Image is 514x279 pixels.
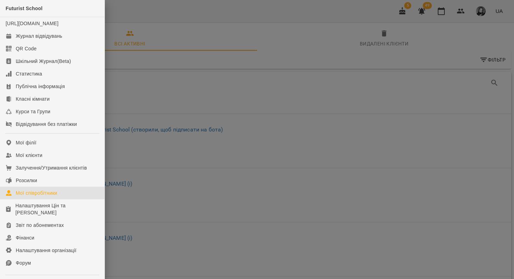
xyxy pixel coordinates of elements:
div: Публічна інформація [16,83,65,90]
div: Шкільний Журнал(Beta) [16,58,71,65]
div: Налаштування організації [16,247,77,254]
div: Мої співробітники [16,189,57,196]
div: Залучення/Утримання клієнтів [16,164,87,171]
div: Відвідування без платіжки [16,121,77,128]
div: Розсилки [16,177,37,184]
div: Журнал відвідувань [16,33,62,40]
div: Курси та Групи [16,108,50,115]
span: Futurist School [6,6,43,11]
a: [URL][DOMAIN_NAME] [6,21,58,26]
div: Статистика [16,70,42,77]
div: Мої філії [16,139,36,146]
div: QR Code [16,45,37,52]
div: Класні кімнати [16,95,50,102]
div: Форум [16,259,31,266]
div: Звіт по абонементах [16,222,64,229]
div: Налаштування Цін та [PERSON_NAME] [15,202,99,216]
div: Мої клієнти [16,152,42,159]
div: Фінанси [16,234,34,241]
